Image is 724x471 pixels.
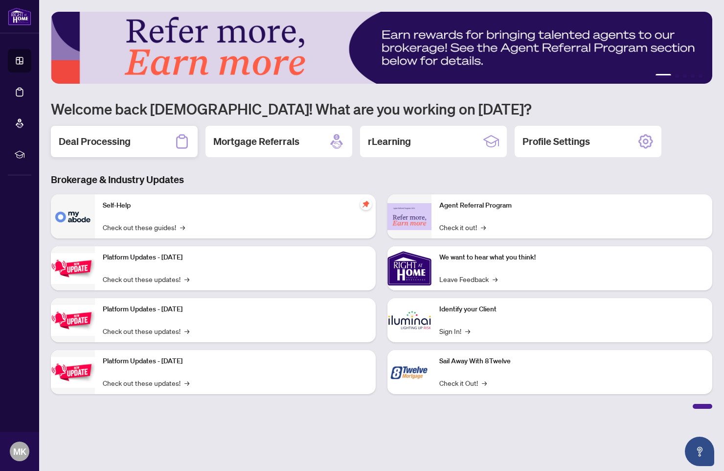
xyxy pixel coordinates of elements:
[368,135,411,148] h2: rLearning
[465,326,470,336] span: →
[675,74,679,78] button: 2
[439,274,498,284] a: Leave Feedback→
[103,377,189,388] a: Check out these updates!→
[8,7,31,25] img: logo
[439,326,470,336] a: Sign In!→
[691,74,695,78] button: 4
[51,305,95,336] img: Platform Updates - July 8, 2025
[51,194,95,238] img: Self-Help
[51,357,95,388] img: Platform Updates - June 23, 2025
[439,252,704,263] p: We want to hear what you think!
[103,304,368,315] p: Platform Updates - [DATE]
[482,377,487,388] span: →
[51,99,712,118] h1: Welcome back [DEMOGRAPHIC_DATA]! What are you working on [DATE]?
[656,74,671,78] button: 1
[439,200,704,211] p: Agent Referral Program
[683,74,687,78] button: 3
[387,203,431,230] img: Agent Referral Program
[103,326,189,336] a: Check out these updates!→
[439,356,704,367] p: Sail Away With 8Twelve
[103,252,368,263] p: Platform Updates - [DATE]
[103,222,185,233] a: Check out these guides!→
[103,356,368,367] p: Platform Updates - [DATE]
[184,377,189,388] span: →
[51,12,712,84] img: Slide 0
[439,304,704,315] p: Identify your Client
[387,298,431,342] img: Identify your Client
[51,173,712,187] h3: Brokerage & Industry Updates
[493,274,498,284] span: →
[699,74,702,78] button: 5
[387,350,431,394] img: Sail Away With 8Twelve
[213,135,299,148] h2: Mortgage Referrals
[387,246,431,290] img: We want to hear what you think!
[13,445,26,458] span: MK
[59,135,131,148] h2: Deal Processing
[180,222,185,233] span: →
[481,222,486,233] span: →
[103,200,368,211] p: Self-Help
[439,222,486,233] a: Check it out!→
[184,326,189,336] span: →
[439,377,487,388] a: Check it Out!→
[360,198,372,210] span: pushpin
[184,274,189,284] span: →
[685,437,714,466] button: Open asap
[51,253,95,284] img: Platform Updates - July 21, 2025
[522,135,590,148] h2: Profile Settings
[103,274,189,284] a: Check out these updates!→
